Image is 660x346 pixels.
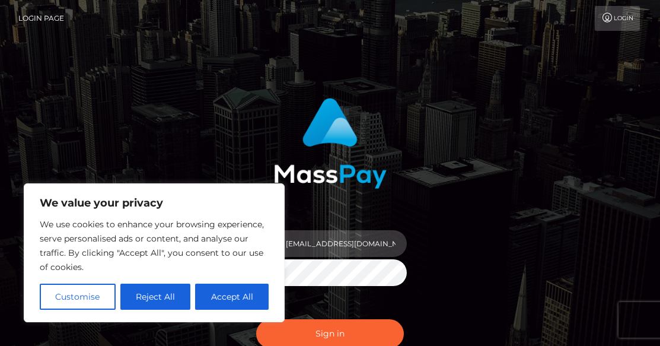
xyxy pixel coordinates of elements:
p: We value your privacy [40,196,269,210]
button: Accept All [195,284,269,310]
div: We value your privacy [24,183,285,322]
input: Username... [275,230,407,257]
a: Login [595,6,640,31]
img: MassPay Login [274,98,387,189]
a: Login Page [18,6,64,31]
p: We use cookies to enhance your browsing experience, serve personalised ads or content, and analys... [40,217,269,274]
button: Customise [40,284,116,310]
button: Reject All [120,284,191,310]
